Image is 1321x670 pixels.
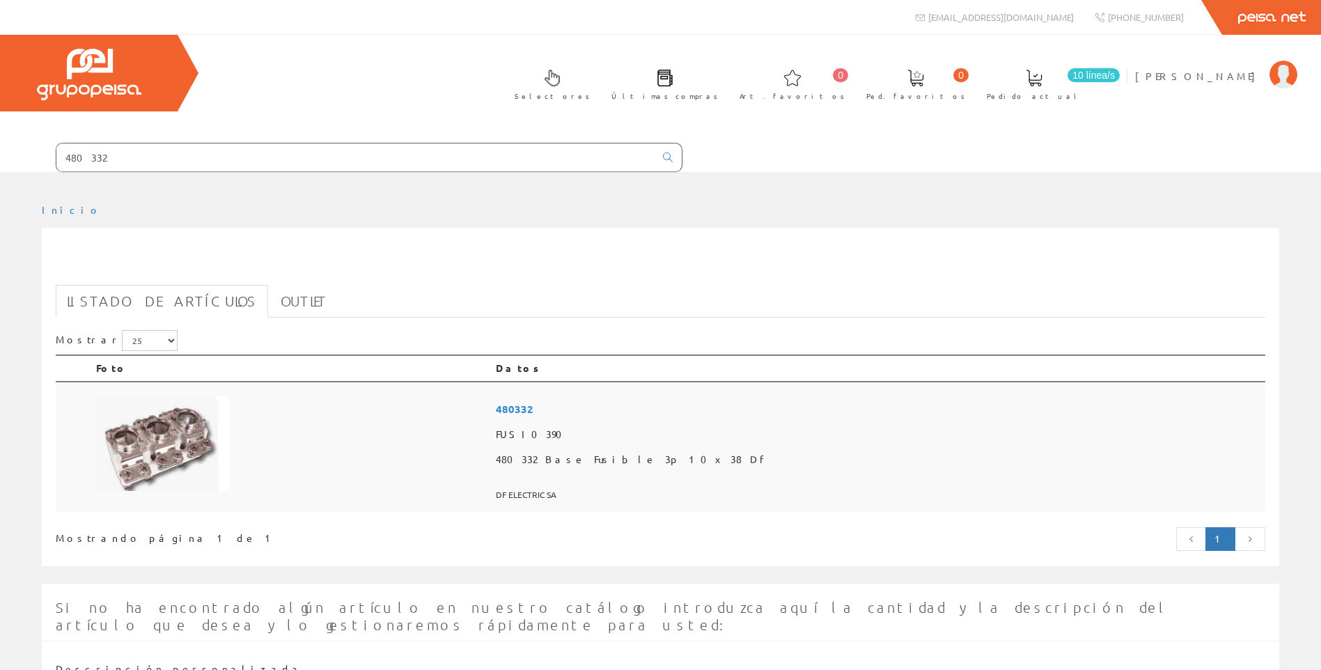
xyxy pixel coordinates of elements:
a: Últimas compras [597,58,725,109]
span: [EMAIL_ADDRESS][DOMAIN_NAME] [928,11,1074,23]
span: Pedido actual [987,89,1081,103]
th: Datos [490,355,1265,382]
span: 10 línea/s [1068,68,1120,82]
select: Mostrar [122,330,178,351]
input: Buscar ... [56,143,655,171]
a: 10 línea/s Pedido actual [973,58,1123,109]
label: Mostrar [56,330,178,351]
span: Ped. favoritos [866,89,965,103]
span: Últimas compras [611,89,718,103]
span: FUSI0390 [496,422,1260,447]
span: 480332 Base Fusible 3p 10x38 Df [496,447,1260,472]
span: 0 [833,68,848,82]
th: Foto [91,355,490,382]
a: Selectores [501,58,597,109]
a: [PERSON_NAME] [1135,58,1297,71]
a: Listado de artículos [56,285,268,318]
a: Página siguiente [1235,527,1265,551]
a: Outlet [269,285,338,318]
span: 480332 [496,396,1260,422]
span: DF ELECTRIC SA [496,483,1260,506]
img: Grupo Peisa [37,49,141,100]
div: Mostrando página 1 de 1 [56,526,547,545]
span: Art. favoritos [740,89,845,103]
span: Si no ha encontrado algún artículo en nuestro catálogo introduzca aquí la cantidad y la descripci... [56,599,1171,633]
a: Página actual [1205,527,1235,551]
span: [PHONE_NUMBER] [1108,11,1184,23]
a: Página anterior [1176,527,1207,551]
img: Foto artículo 480332 Base Fusible 3p 10x38 Df (192x136.37883008357) [96,396,230,491]
a: Inicio [42,203,101,216]
span: 0 [953,68,969,82]
span: [PERSON_NAME] [1135,69,1263,83]
h1: 480332 [56,250,1265,278]
span: Selectores [515,89,590,103]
